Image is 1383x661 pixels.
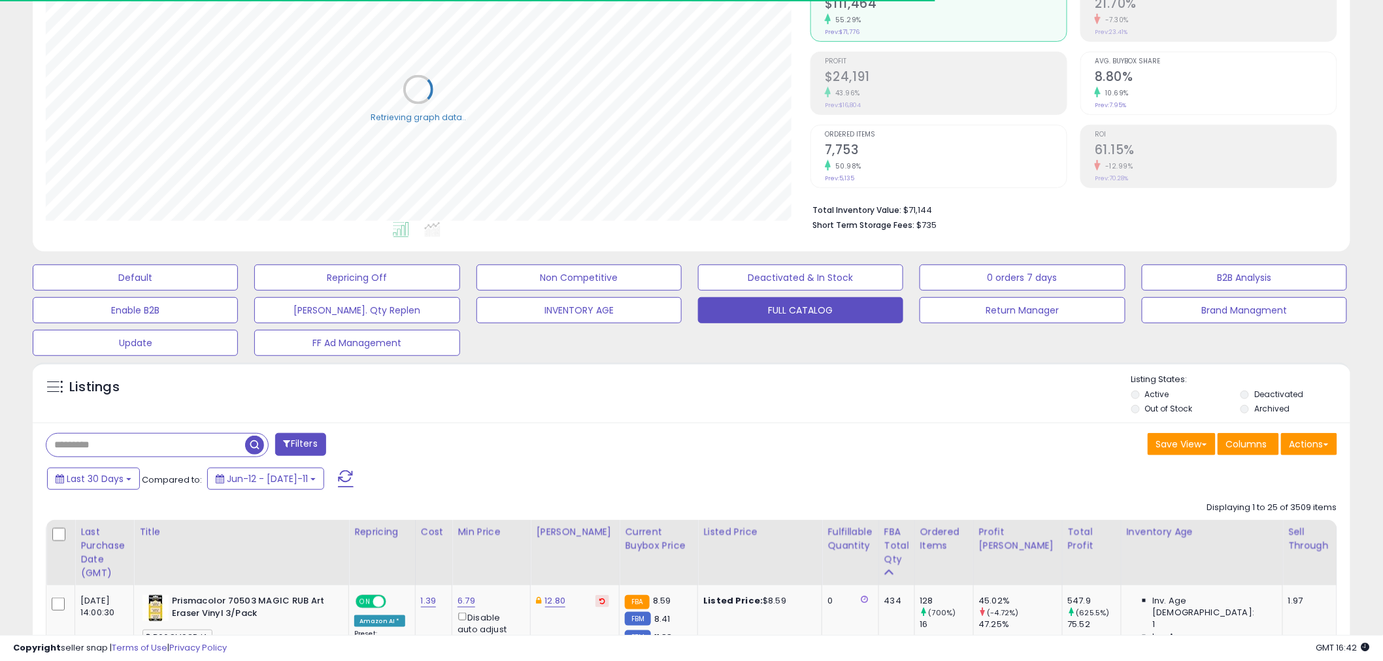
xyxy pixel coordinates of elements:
label: Archived [1254,403,1290,414]
div: Total Profit [1068,525,1116,553]
h2: 7,753 [825,142,1067,160]
span: $735 [916,219,937,231]
small: FBM [625,612,650,626]
div: $8.59 [703,595,812,607]
small: (-4.72%) [988,607,1019,618]
h5: Listings [69,378,120,396]
span: Avg. Buybox Share [1095,58,1337,65]
button: Brand Managment [1142,297,1347,323]
span: Inv. Age [DEMOGRAPHIC_DATA]: [1153,595,1273,619]
button: Non Competitive [476,265,682,291]
button: Jun-12 - [DATE]-11 [207,468,324,490]
a: 12.80 [545,594,566,607]
span: ROI [1095,131,1337,138]
div: seller snap | | [13,642,227,654]
div: 0 [827,595,868,607]
small: 55.29% [831,15,861,25]
div: Ordered Items [920,525,968,553]
b: Listed Price: [703,594,763,607]
small: (625.5%) [1076,607,1110,618]
button: Default [33,265,238,291]
div: Amazon AI * [354,615,405,627]
small: Prev: 5,135 [825,174,854,182]
small: FBA [625,595,649,609]
button: Filters [275,433,326,456]
button: Enable B2B [33,297,238,323]
span: 8.41 [654,613,671,625]
span: 1 [1153,619,1156,630]
div: [PERSON_NAME] [536,525,614,539]
div: Disable auto adjust min [458,610,520,648]
div: [DATE] 14:00:30 [80,595,124,619]
span: OFF [384,596,405,607]
div: Preset: [354,630,405,659]
span: Profit [825,58,1067,65]
div: 547.9 [1068,595,1121,607]
div: 47.25% [979,619,1062,630]
span: Ordered Items [825,131,1067,138]
button: Return Manager [920,297,1125,323]
strong: Copyright [13,641,61,654]
label: Deactivated [1254,389,1303,400]
span: Last 30 Days [67,472,124,485]
div: Current Buybox Price [625,525,692,553]
button: Save View [1148,433,1216,455]
span: Inv. Age [DEMOGRAPHIC_DATA]: [1153,631,1273,654]
small: Prev: $16,804 [825,101,861,109]
div: 75.52 [1068,619,1121,630]
button: Actions [1281,433,1337,455]
div: 45.02% [979,595,1062,607]
div: 1.97 [1288,595,1327,607]
div: Cost [421,525,447,539]
button: B2B Analysis [1142,265,1347,291]
h2: $24,191 [825,69,1067,87]
button: Repricing Off [254,265,459,291]
button: 0 orders 7 days [920,265,1125,291]
b: Short Term Storage Fees: [812,219,914,231]
div: FBA Total Qty [884,525,909,566]
small: Prev: 7.95% [1095,101,1126,109]
span: 2025-08-11 16:42 GMT [1316,641,1370,654]
div: 434 [884,595,905,607]
button: Update [33,330,238,356]
div: Fulfillable Quantity [827,525,873,553]
b: Total Inventory Value: [812,204,901,216]
li: $71,144 [812,201,1327,217]
small: (700%) [929,607,956,618]
button: FULL CATALOG [698,297,903,323]
div: Last Purchase Date (GMT) [80,525,128,580]
div: Inventory Age [1127,525,1277,539]
div: 16 [920,619,973,630]
p: Listing States: [1131,374,1350,386]
span: 8.59 [653,594,671,607]
b: Prismacolor 70503 MAGIC RUB Art Eraser Vinyl 3/Pack [172,595,331,622]
div: Profit [PERSON_NAME] [979,525,1057,553]
span: Compared to: [142,474,202,486]
button: [PERSON_NAME]. Qty Replen [254,297,459,323]
a: Privacy Policy [169,641,227,654]
h2: 61.15% [1095,142,1337,160]
button: FF Ad Management [254,330,459,356]
small: Prev: 70.28% [1095,174,1128,182]
span: Columns [1226,438,1267,451]
small: -7.30% [1101,15,1129,25]
small: FBM [625,630,650,644]
small: -12.99% [1101,161,1133,171]
div: Listed Price [703,525,816,539]
div: 128 [920,595,973,607]
label: Active [1145,389,1169,400]
div: Title [139,525,343,539]
small: 43.96% [831,88,860,98]
a: 1.39 [421,594,437,607]
small: Prev: $71,776 [825,28,859,36]
h2: 8.80% [1095,69,1337,87]
span: 11.88 [654,631,673,643]
span: Jun-12 - [DATE]-11 [227,472,308,485]
a: 6.79 [458,594,475,607]
button: Last 30 Days [47,468,140,490]
small: Prev: 23.41% [1095,28,1127,36]
div: Repricing [354,525,410,539]
div: Displaying 1 to 25 of 3509 items [1207,502,1337,514]
a: Terms of Use [112,641,167,654]
div: Min Price [458,525,525,539]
